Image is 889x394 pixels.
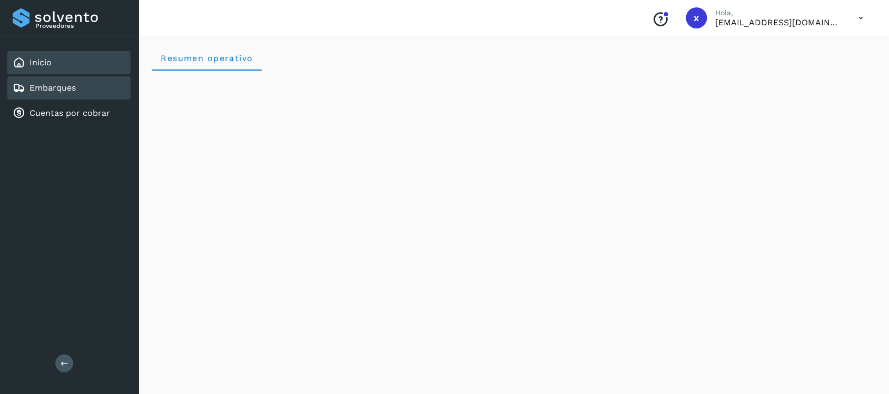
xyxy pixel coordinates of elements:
p: Hola, [716,8,842,17]
a: Cuentas por cobrar [29,108,110,118]
span: Resumen operativo [160,53,253,63]
a: Embarques [29,83,76,93]
p: Proveedores [35,22,126,29]
div: Inicio [7,51,131,74]
a: Inicio [29,57,52,67]
div: Cuentas por cobrar [7,102,131,125]
div: Embarques [7,76,131,100]
p: xmgm@transportesser.com.mx [716,17,842,27]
